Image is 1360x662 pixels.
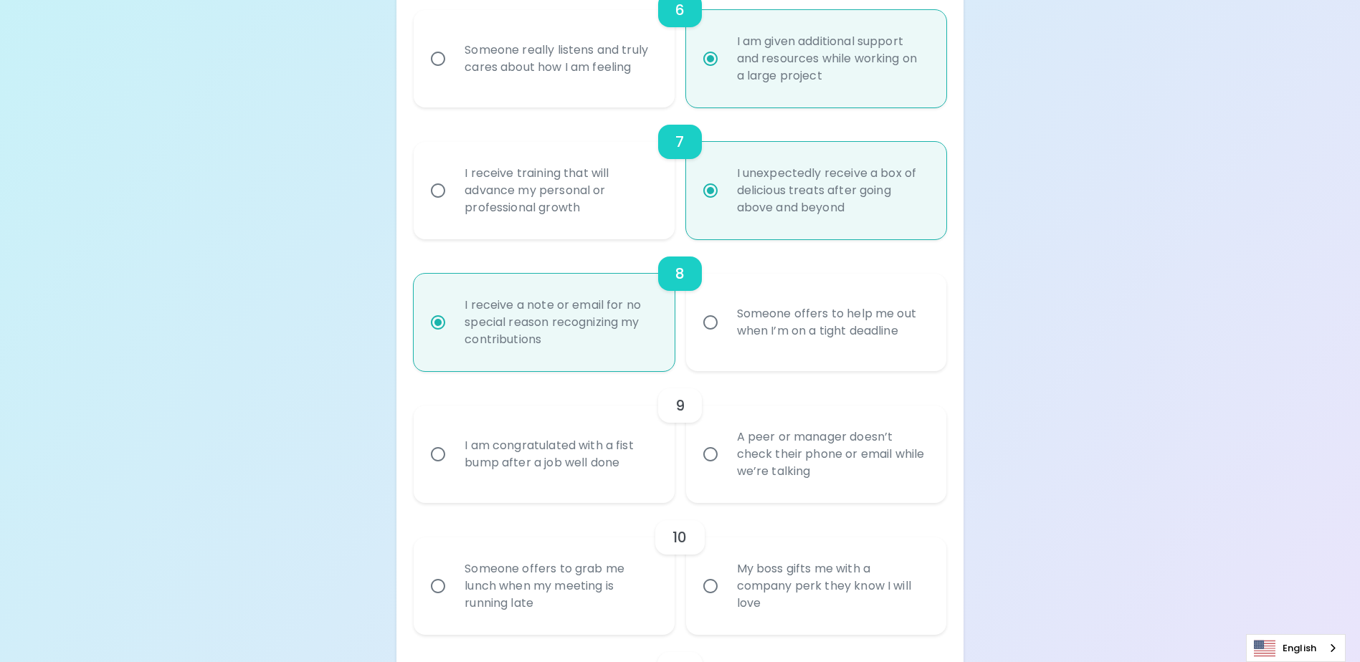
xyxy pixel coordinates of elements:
[414,371,946,503] div: choice-group-check
[726,148,938,234] div: I unexpectedly receive a box of delicious treats after going above and beyond
[453,148,666,234] div: I receive training that will advance my personal or professional growth
[726,543,938,629] div: My boss gifts me with a company perk they know I will love
[414,503,946,635] div: choice-group-check
[414,107,946,239] div: choice-group-check
[453,543,666,629] div: Someone offers to grab me lunch when my meeting is running late
[726,411,938,497] div: A peer or manager doesn’t check their phone or email while we’re talking
[453,279,666,365] div: I receive a note or email for no special reason recognizing my contributions
[453,24,666,93] div: Someone really listens and truly cares about how I am feeling
[1247,635,1345,661] a: English
[1246,634,1346,662] aside: Language selected: English
[675,394,685,417] h6: 9
[453,420,666,489] div: I am congratulated with a fist bump after a job well done
[675,130,684,153] h6: 7
[726,16,938,102] div: I am given additional support and resources while working on a large project
[672,526,687,549] h6: 10
[1246,634,1346,662] div: Language
[414,239,946,371] div: choice-group-check
[726,288,938,357] div: Someone offers to help me out when I’m on a tight deadline
[675,262,685,285] h6: 8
